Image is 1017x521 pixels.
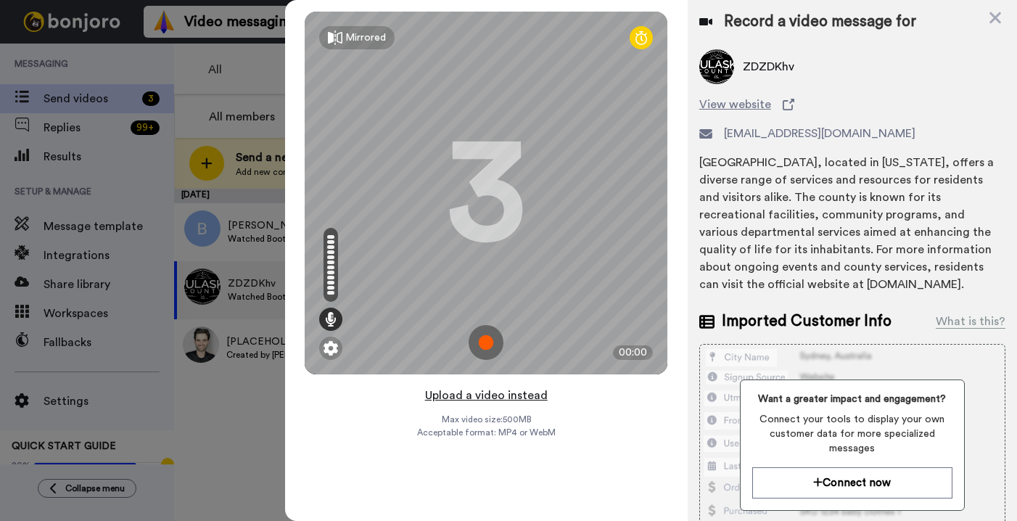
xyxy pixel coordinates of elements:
button: Upload a video instead [421,386,552,405]
span: View website [699,96,771,113]
span: Want a greater impact and engagement? [752,392,953,406]
div: What is this? [936,313,1005,330]
span: Acceptable format: MP4 or WebM [417,427,556,438]
img: ic_record_start.svg [469,325,503,360]
img: ic_gear.svg [324,341,338,356]
span: Imported Customer Info [722,311,892,332]
div: 3 [446,139,526,247]
button: Connect now [752,467,953,499]
span: Max video size: 500 MB [441,414,531,425]
span: Connect your tools to display your own customer data for more specialized messages [752,412,953,456]
div: [GEOGRAPHIC_DATA], located in [US_STATE], offers a diverse range of services and resources for re... [699,154,1005,293]
div: 00:00 [613,345,653,360]
span: [EMAIL_ADDRESS][DOMAIN_NAME] [724,125,915,142]
a: View website [699,96,1005,113]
